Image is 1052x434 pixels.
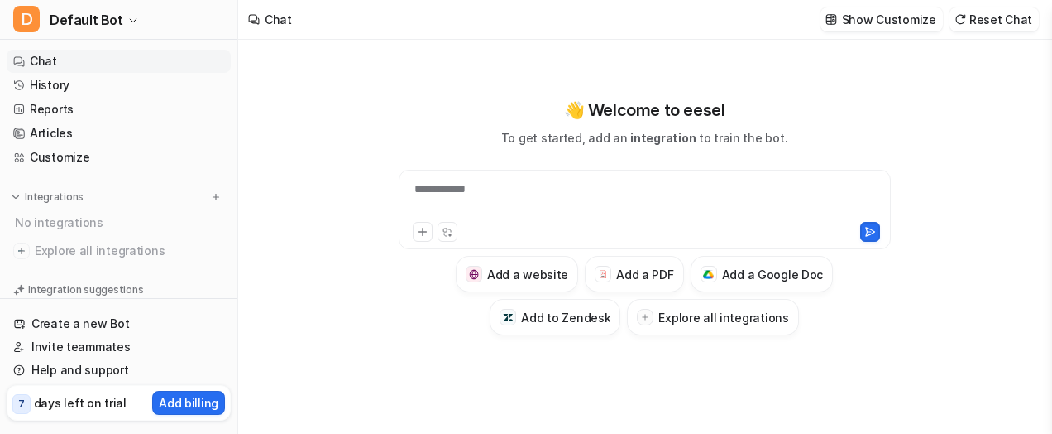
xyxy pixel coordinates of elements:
[954,13,966,26] img: reset
[7,122,231,145] a: Articles
[7,74,231,97] a: History
[627,299,798,335] button: Explore all integrations
[13,6,40,32] span: D
[842,11,936,28] p: Show Customize
[34,394,127,412] p: days left on trial
[503,312,514,323] img: Add to Zendesk
[564,98,725,123] p: 👋 Welcome to eesel
[616,266,673,283] h3: Add a PDF
[50,8,123,31] span: Default Bot
[820,7,943,31] button: Show Customize
[7,50,231,73] a: Chat
[7,239,231,263] a: Explore all integrations
[7,359,231,382] a: Help and support
[949,7,1039,31] button: Reset Chat
[159,394,218,412] p: Add billing
[13,243,30,259] img: explore all integrations
[7,335,231,359] a: Invite teammates
[25,190,84,204] p: Integrations
[456,256,578,292] button: Add a websiteAdd a website
[210,191,222,203] img: menu_add.svg
[7,312,231,335] a: Create a new Bot
[521,309,610,326] h3: Add to Zendesk
[598,269,609,279] img: Add a PDF
[7,146,231,169] a: Customize
[28,282,143,297] p: Integration suggestions
[691,256,834,292] button: Add a Google DocAdd a Google Doc
[501,129,787,147] p: To get started, add an to train the bot.
[152,391,225,415] button: Add billing
[35,238,224,264] span: Explore all integrations
[658,309,788,326] h3: Explore all integrations
[585,256,683,292] button: Add a PDFAdd a PDF
[7,189,88,205] button: Integrations
[487,266,568,283] h3: Add a website
[703,270,714,280] img: Add a Google Doc
[490,299,620,335] button: Add to ZendeskAdd to Zendesk
[469,269,480,280] img: Add a website
[10,191,22,203] img: expand menu
[722,266,824,283] h3: Add a Google Doc
[7,98,231,121] a: Reports
[18,397,25,412] p: 7
[10,209,231,236] div: No integrations
[265,11,292,28] div: Chat
[825,13,837,26] img: customize
[630,131,696,145] span: integration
